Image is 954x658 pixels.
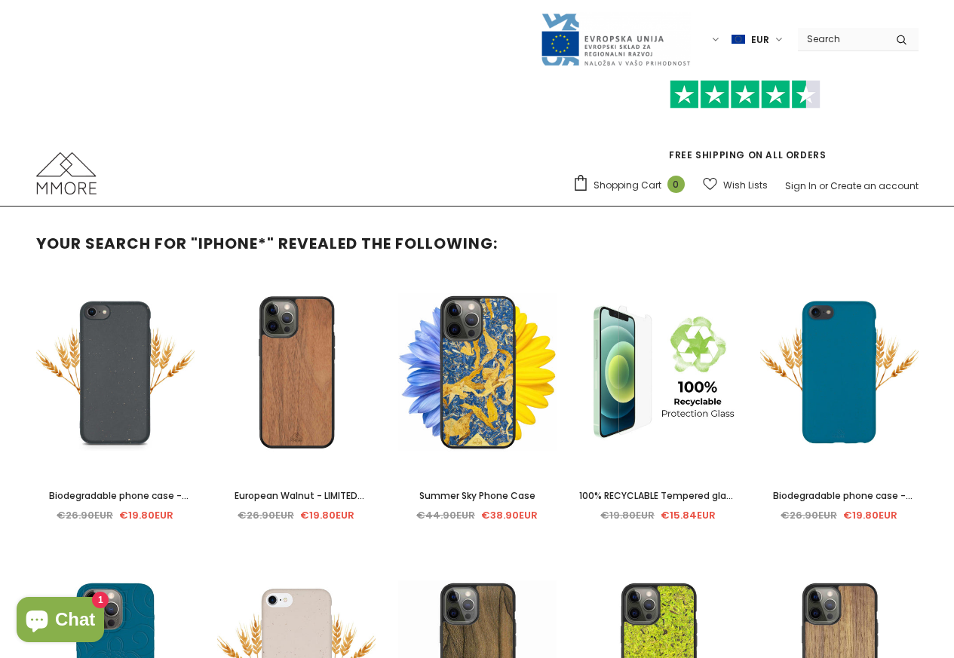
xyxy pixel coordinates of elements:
[670,80,821,109] img: Trust Pilot Stars
[481,508,538,522] span: €38.90EUR
[49,489,189,519] span: Biodegradable phone case - Black
[819,179,828,192] span: or
[119,508,173,522] span: €19.80EUR
[238,508,294,522] span: €26.90EUR
[419,489,535,502] span: Summer Sky Phone Case
[661,508,716,522] span: €15.84EUR
[191,233,275,254] strong: "iphone*"
[36,152,97,194] img: MMORE Cases
[57,508,113,522] span: €26.90EUR
[540,12,691,67] img: Javni Razpis
[667,176,685,193] span: 0
[572,109,919,148] iframe: Customer reviews powered by Trustpilot
[703,172,768,198] a: Wish Lists
[579,488,738,504] a: 100% RECYCLABLE Tempered glass 2D/3D screen protector
[416,508,475,522] span: €44.90EUR
[843,508,897,522] span: €19.80EUR
[798,28,885,50] input: Search Site
[12,597,109,646] inbox-online-store-chat: Shopify online store chat
[278,233,498,254] span: revealed the following:
[594,178,661,193] span: Shopping Cart
[773,489,913,519] span: Biodegradable phone case - Deep Sea Blue
[300,508,354,522] span: €19.80EUR
[600,508,655,522] span: €19.80EUR
[781,508,837,522] span: €26.90EUR
[540,32,691,45] a: Javni Razpis
[830,179,919,192] a: Create an account
[235,489,364,519] span: European Walnut - LIMITED EDITION
[398,488,557,504] a: Summer Sky Phone Case
[217,488,376,504] a: European Walnut - LIMITED EDITION
[760,488,919,504] a: Biodegradable phone case - Deep Sea Blue
[723,178,768,193] span: Wish Lists
[579,489,737,519] span: 100% RECYCLABLE Tempered glass 2D/3D screen protector
[36,233,187,254] span: Your search for
[751,32,769,47] span: EUR
[572,174,692,197] a: Shopping Cart 0
[572,87,919,161] span: FREE SHIPPING ON ALL ORDERS
[785,179,817,192] a: Sign In
[36,488,195,504] a: Biodegradable phone case - Black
